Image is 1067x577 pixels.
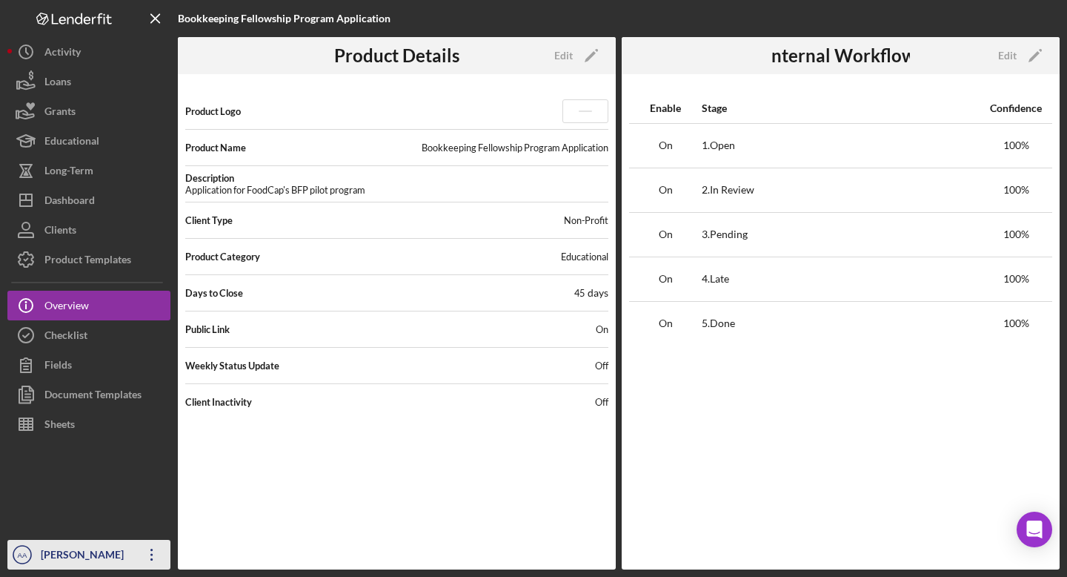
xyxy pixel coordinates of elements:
span: Client Type [185,214,233,226]
div: Checklist [44,320,87,354]
span: Product Logo [185,105,241,117]
button: Dashboard [7,185,170,215]
span: Off [595,360,608,372]
span: Public Link [185,323,230,335]
button: Edit [989,44,1048,67]
button: AA[PERSON_NAME] [7,540,170,570]
div: Dashboard [44,185,95,219]
span: Description [185,172,608,184]
pre: Application for FoodCap's BFP pilot program [185,184,365,196]
button: Loans [7,67,170,96]
div: Loans [44,67,71,100]
div: Long-Term [44,156,93,189]
button: Document Templates [7,380,170,409]
div: Activity [44,37,81,70]
div: Product Templates [44,245,131,278]
button: Fields [7,350,170,380]
td: 5 . Done [702,301,980,346]
td: 3 . Pending [702,212,980,257]
button: Clients [7,215,170,245]
button: Grants [7,96,170,126]
span: Off [595,396,608,408]
td: On [629,212,702,257]
th: Confidence [980,93,1052,123]
td: On [629,123,702,168]
button: Activity [7,37,170,67]
div: Overview [44,291,89,324]
button: Overview [7,291,170,320]
div: Edit [554,44,573,67]
span: days [588,286,608,299]
span: Product Name [185,142,246,154]
span: Product Category [185,251,260,263]
div: Edit [998,44,1017,67]
div: Educational [44,126,99,159]
button: Sheets [7,409,170,439]
div: Open Intercom Messenger [1017,512,1052,547]
div: Document Templates [44,380,142,413]
span: Client Inactivity [185,396,252,408]
b: Bookkeeping Fellowship Program Application [178,12,390,24]
span: Weekly Status Update [185,360,279,372]
td: 100 % [980,123,1052,168]
td: 100 % [980,301,1052,346]
div: 45 [574,287,608,299]
td: On [629,257,702,301]
td: 100 % [980,212,1052,257]
td: 2 . In Review [702,168,980,212]
th: Enable [629,93,702,123]
div: Fields [44,350,72,383]
button: Product Templates [7,245,170,274]
div: Clients [44,215,76,248]
button: Edit [545,44,604,67]
div: Non-Profit [564,214,608,226]
td: 100 % [980,257,1052,301]
th: Stage [702,93,980,123]
span: On [596,323,608,335]
button: Educational [7,126,170,156]
div: Educational [561,251,608,263]
div: Bookkeeping Fellowship Program Application [422,142,608,154]
h3: Product Details [334,45,459,66]
div: [PERSON_NAME] [37,540,133,573]
h3: Internal Workflow [765,45,916,66]
div: Sheets [44,409,75,443]
td: 100 % [980,168,1052,212]
div: Grants [44,96,76,130]
td: 4 . Late [702,257,980,301]
td: On [629,168,702,212]
span: Days to Close [185,287,243,299]
button: Long-Term [7,156,170,185]
td: On [629,301,702,346]
text: AA [18,551,27,559]
button: Checklist [7,320,170,350]
td: 1 . Open [702,123,980,168]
